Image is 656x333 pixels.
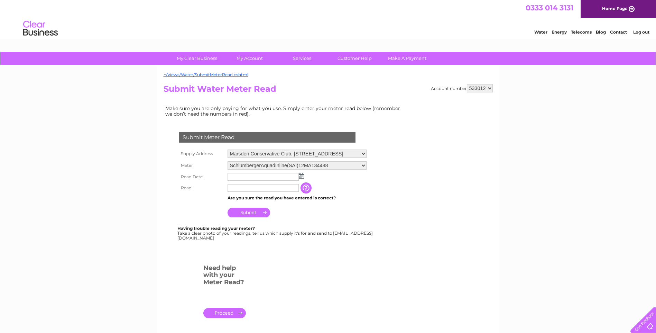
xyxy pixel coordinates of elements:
a: Telecoms [571,29,592,35]
b: Having trouble reading your meter? [177,226,255,231]
a: Log out [633,29,649,35]
a: ~/Views/Water/SubmitMeterRead.cshtml [164,72,248,77]
img: logo.png [23,18,58,39]
input: Submit [228,208,270,217]
td: Are you sure the read you have entered is correct? [226,193,368,202]
div: Submit Meter Read [179,132,355,143]
a: My Clear Business [168,52,225,65]
a: Blog [596,29,606,35]
a: Water [534,29,547,35]
th: Meter [177,160,226,171]
th: Supply Address [177,148,226,160]
div: Account number [431,84,493,92]
div: Take a clear photo of your readings, tell us which supply it's for and send to [EMAIL_ADDRESS][DO... [177,226,374,240]
a: . [203,308,246,318]
td: Make sure you are only paying for what you use. Simply enter your meter read below (remember we d... [164,104,406,118]
a: Energy [552,29,567,35]
a: Contact [610,29,627,35]
th: Read Date [177,171,226,182]
h2: Submit Water Meter Read [164,84,493,97]
a: 0333 014 3131 [526,3,573,12]
h3: Need help with your Meter Read? [203,263,246,289]
img: ... [299,173,304,179]
div: Clear Business is a trading name of Verastar Limited (registered in [GEOGRAPHIC_DATA] No. 3667643... [165,4,492,34]
input: Information [301,182,313,193]
th: Read [177,182,226,193]
a: Customer Help [326,52,383,65]
a: My Account [221,52,278,65]
a: Services [274,52,331,65]
a: Make A Payment [379,52,436,65]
